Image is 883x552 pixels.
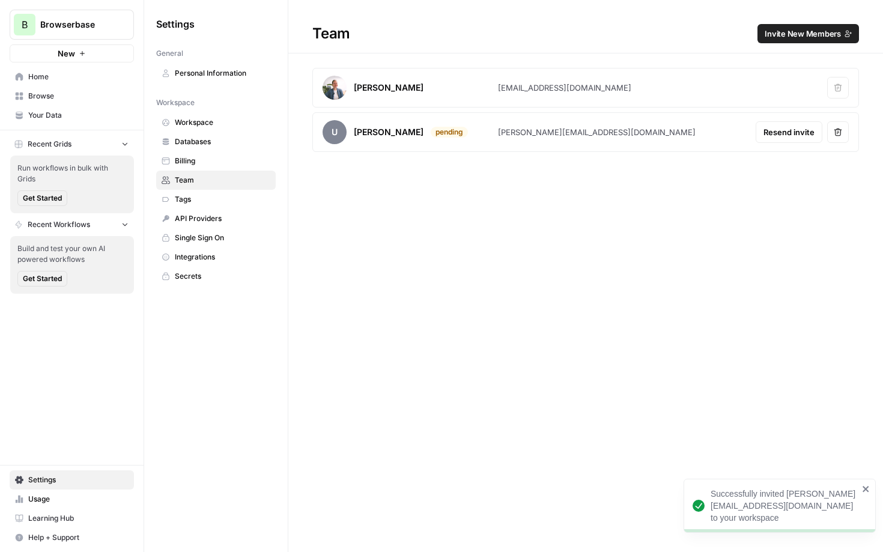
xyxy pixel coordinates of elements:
span: Workspace [175,117,270,128]
span: Integrations [175,252,270,262]
span: New [58,47,75,59]
div: Team [288,24,883,43]
span: Help + Support [28,532,129,543]
span: Tags [175,194,270,205]
span: Get Started [23,193,62,204]
span: Your Data [28,110,129,121]
span: Browserbase [40,19,113,31]
button: Recent Workflows [10,216,134,234]
span: Learning Hub [28,513,129,524]
span: Workspace [156,97,195,108]
span: Settings [28,475,129,485]
div: Successfully invited [PERSON_NAME][EMAIL_ADDRESS][DOMAIN_NAME] to your workspace [711,488,858,524]
img: avatar [323,76,347,100]
button: close [862,484,870,494]
a: Billing [156,151,276,171]
button: New [10,44,134,62]
span: General [156,48,183,59]
a: Browse [10,86,134,106]
a: Personal Information [156,64,276,83]
span: Resend invite [763,126,815,138]
span: Usage [28,494,129,505]
span: Personal Information [175,68,270,79]
div: [EMAIL_ADDRESS][DOMAIN_NAME] [498,82,631,94]
button: Get Started [17,271,67,287]
a: Tags [156,190,276,209]
span: Run workflows in bulk with Grids [17,163,127,184]
div: [PERSON_NAME] [354,82,423,94]
span: API Providers [175,213,270,224]
a: Learning Hub [10,509,134,528]
span: Invite New Members [765,28,841,40]
a: API Providers [156,209,276,228]
a: Single Sign On [156,228,276,247]
div: [PERSON_NAME] [354,126,423,138]
a: Usage [10,490,134,509]
span: Team [175,175,270,186]
a: Settings [10,470,134,490]
span: Home [28,71,129,82]
span: Secrets [175,271,270,282]
span: Settings [156,17,195,31]
a: Databases [156,132,276,151]
span: Build and test your own AI powered workflows [17,243,127,265]
div: [PERSON_NAME][EMAIL_ADDRESS][DOMAIN_NAME] [498,126,696,138]
button: Invite New Members [757,24,859,43]
span: Browse [28,91,129,102]
a: Home [10,67,134,86]
a: Secrets [156,267,276,286]
a: Workspace [156,113,276,132]
span: Recent Grids [28,139,71,150]
button: Resend invite [756,121,822,143]
span: Billing [175,156,270,166]
span: Databases [175,136,270,147]
a: Team [156,171,276,190]
button: Get Started [17,190,67,206]
div: pending [431,127,468,138]
span: u [323,120,347,144]
button: Workspace: Browserbase [10,10,134,40]
a: Integrations [156,247,276,267]
span: B [22,17,28,32]
button: Recent Grids [10,135,134,153]
a: Your Data [10,106,134,125]
span: Get Started [23,273,62,284]
span: Recent Workflows [28,219,90,230]
span: Single Sign On [175,232,270,243]
button: Help + Support [10,528,134,547]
